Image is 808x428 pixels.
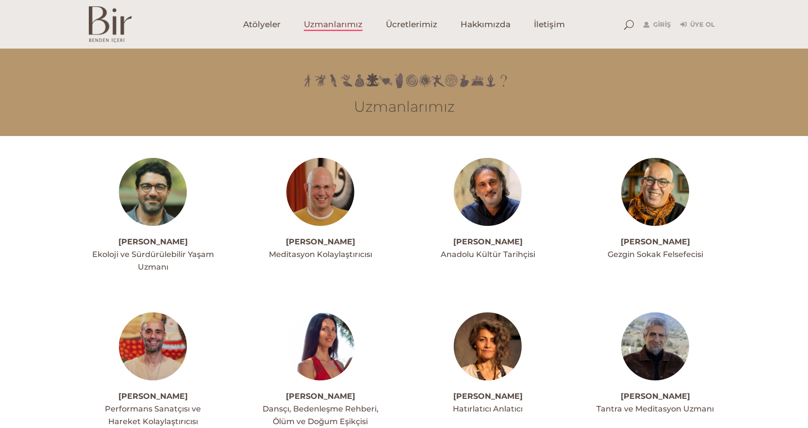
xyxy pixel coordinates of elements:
[263,404,379,426] span: Dansçı, Bedenleşme Rehberi, Ölüm ve Doğum Eşikçisi
[304,19,363,30] span: Uzmanlarımız
[105,404,201,426] span: Performans Sanatçısı ve Hareket Kolaylaştırıcısı
[534,19,565,30] span: İletişim
[596,404,714,413] span: Tantra ve Meditasyon Uzmanı
[286,312,354,380] img: amberprofil1-300x300.jpg
[453,404,523,413] span: Hatırlatıcı Anlatıcı
[243,19,280,30] span: Atölyeler
[453,237,523,246] a: [PERSON_NAME]
[118,237,188,246] a: [PERSON_NAME]
[89,98,720,116] h3: Uzmanlarımız
[454,312,522,380] img: arbilprofilfoto-300x300.jpg
[461,19,511,30] span: Hakkımızda
[454,158,522,226] img: Ali_Canip_Olgunlu_003_copy-300x300.jpg
[608,250,703,259] span: Gezgin Sokak Felsefecisi
[453,392,523,401] a: [PERSON_NAME]
[621,392,690,401] a: [PERSON_NAME]
[386,19,437,30] span: Ücretlerimiz
[118,392,188,401] a: [PERSON_NAME]
[269,250,372,259] span: Meditasyon Kolaylaştırıcısı
[643,19,671,31] a: Giriş
[680,19,715,31] a: Üye Ol
[621,158,689,226] img: alinakiprofil--300x300.jpg
[286,158,354,226] img: meditasyon-ahmet-1-300x300.jpg
[119,158,187,226] img: ahmetacarprofil--300x300.jpg
[621,312,689,380] img: Koray_Arham_Mincinozlu_002_copy-300x300.jpg
[621,237,690,246] a: [PERSON_NAME]
[119,312,187,380] img: alperakprofil-300x300.jpg
[92,250,214,272] span: Ekoloji ve Sürdürülebilir Yaşam Uzmanı
[286,392,355,401] a: [PERSON_NAME]
[441,250,535,259] span: Anadolu Kültür Tarihçisi
[286,237,355,246] a: [PERSON_NAME]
